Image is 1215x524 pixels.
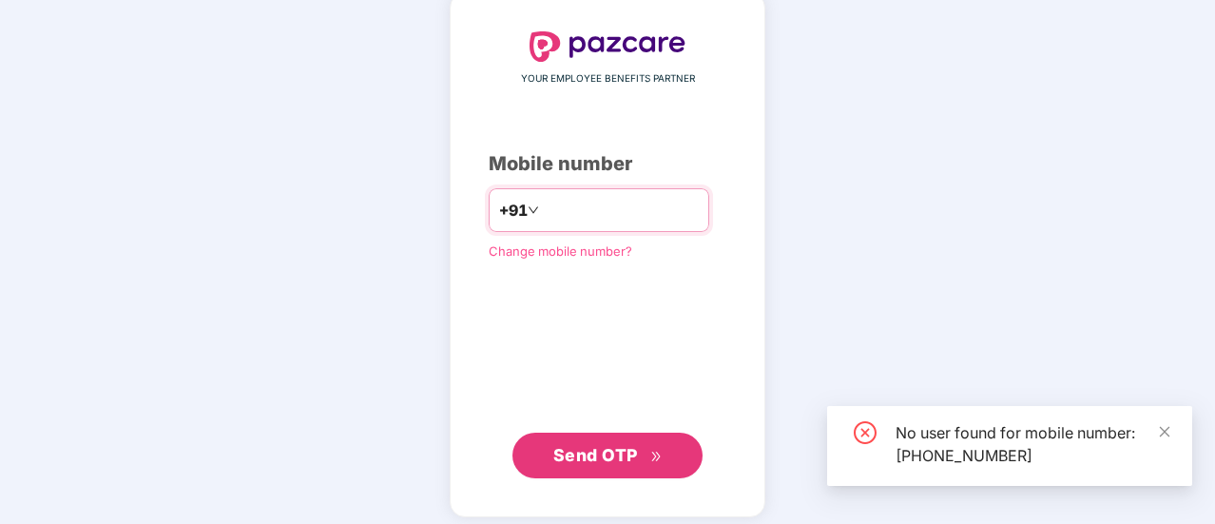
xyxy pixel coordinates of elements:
span: Send OTP [553,445,638,465]
span: close [1158,425,1171,438]
img: logo [530,31,685,62]
div: Mobile number [489,149,726,179]
button: Send OTPdouble-right [512,433,703,478]
span: down [528,204,539,216]
span: YOUR EMPLOYEE BENEFITS PARTNER [521,71,695,87]
span: +91 [499,199,528,223]
span: double-right [650,451,663,463]
div: No user found for mobile number: [PHONE_NUMBER] [896,421,1169,467]
a: Change mobile number? [489,243,632,259]
span: close-circle [854,421,877,444]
